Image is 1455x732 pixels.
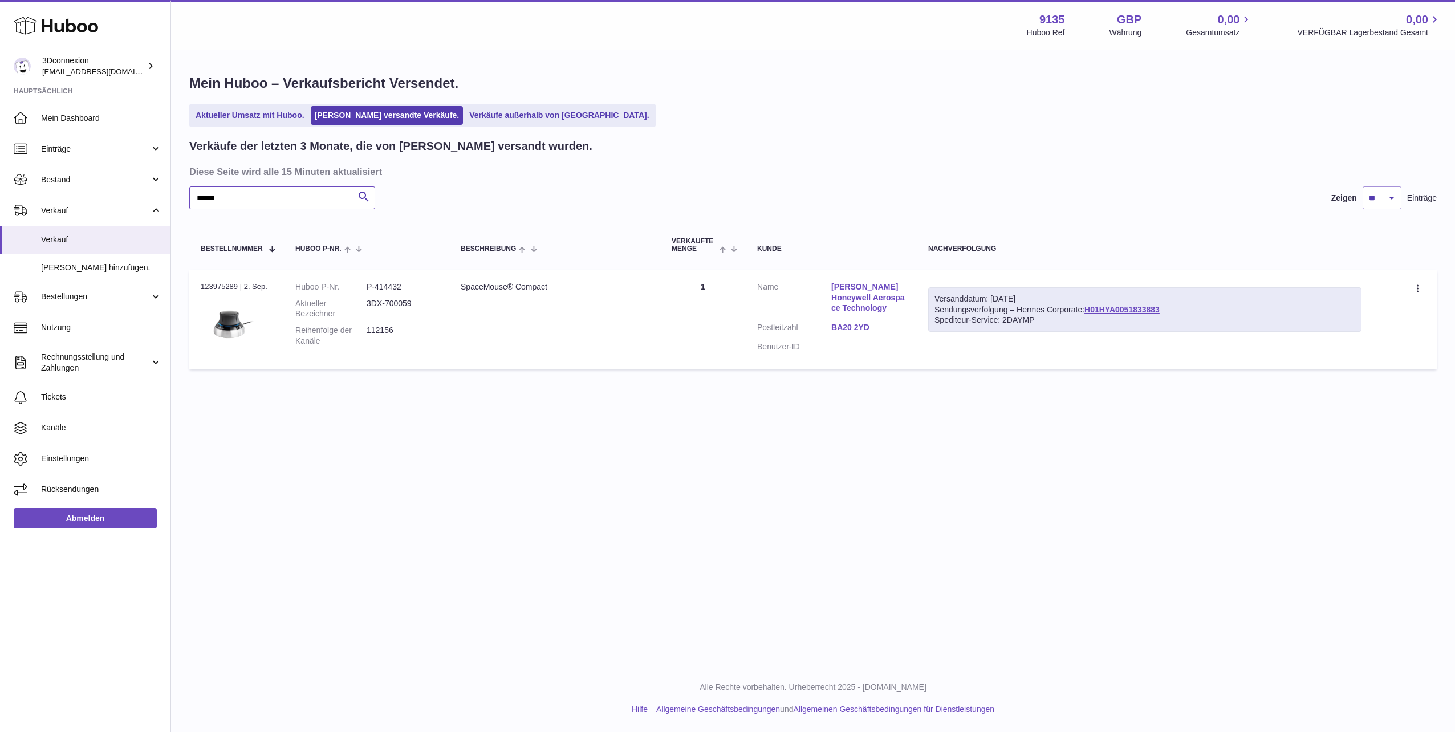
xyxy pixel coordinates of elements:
[652,704,994,715] li: und
[757,322,831,336] dt: Postleitzahl
[757,245,905,253] div: Kunde
[928,287,1361,332] div: Sendungsverfolgung – Hermes Corporate:
[189,165,1434,178] h3: Diese Seite wird alle 15 Minuten aktualisiert
[656,705,780,714] a: Allgemeine Geschäftsbedingungen
[295,282,367,292] dt: Huboo P-Nr.
[1218,12,1240,27] span: 0,00
[1407,193,1437,204] span: Einträge
[1406,12,1428,27] span: 0,00
[189,74,1437,92] h1: Mein Huboo – Verkaufsbericht Versendet.
[41,422,162,433] span: Kanäle
[461,282,649,292] div: SpaceMouse® Compact
[793,705,994,714] a: Allgemeinen Geschäftsbedingungen für Dienstleistungen
[189,139,592,154] h2: Verkäufe der letzten 3 Monate, die von [PERSON_NAME] versandt wurden.
[201,295,258,352] img: 3Dconnexion_SpaceMouse-Compact.png
[757,341,831,352] dt: Benutzer-ID
[934,315,1355,326] div: Spediteur-Service: 2DAYMP
[672,238,717,253] span: Verkaufte Menge
[1109,27,1142,38] div: Währung
[465,106,653,125] a: Verkäufe außerhalb von [GEOGRAPHIC_DATA].
[41,262,162,273] span: [PERSON_NAME] hinzufügen.
[201,282,273,292] div: 123975289 | 2. Sep.
[41,234,162,245] span: Verkauf
[831,282,905,314] a: [PERSON_NAME] Honeywell Aerospace Technology
[14,58,31,75] img: order_eu@3dconnexion.com
[201,245,263,253] span: Bestellnummer
[367,325,438,347] dd: 112156
[1186,12,1253,38] a: 0,00 Gesamtumsatz
[831,322,905,333] a: BA20 2YD
[1084,305,1160,314] a: H01HYA0051833883
[41,144,150,154] span: Einträge
[1186,27,1253,38] span: Gesamtumsatz
[660,270,746,369] td: 1
[1039,12,1065,27] strong: 9135
[1027,27,1065,38] div: Huboo Ref
[295,245,342,253] span: Huboo P-Nr.
[41,484,162,495] span: Rücksendungen
[41,291,150,302] span: Bestellungen
[41,392,162,402] span: Tickets
[295,325,367,347] dt: Reihenfolge der Kanäle
[757,282,831,317] dt: Name
[42,55,145,77] div: 3Dconnexion
[192,106,308,125] a: Aktueller Umsatz mit Huboo.
[42,67,168,76] span: [EMAIL_ADDRESS][DOMAIN_NAME]
[1297,27,1441,38] span: VERFÜGBAR Lagerbestand Gesamt
[41,322,162,333] span: Nutzung
[367,282,438,292] dd: P-414432
[934,294,1355,304] div: Versanddatum: [DATE]
[311,106,464,125] a: [PERSON_NAME] versandte Verkäufe.
[14,508,157,528] a: Abmelden
[928,245,1361,253] div: Nachverfolgung
[367,298,438,320] dd: 3DX-700059
[461,245,516,253] span: Beschreibung
[41,352,150,373] span: Rechnungsstellung und Zahlungen
[1297,12,1441,38] a: 0,00 VERFÜGBAR Lagerbestand Gesamt
[41,453,162,464] span: Einstellungen
[41,174,150,185] span: Bestand
[41,205,150,216] span: Verkauf
[1331,193,1357,204] label: Zeigen
[41,113,162,124] span: Mein Dashboard
[632,705,648,714] a: Hilfe
[180,682,1446,693] p: Alle Rechte vorbehalten. Urheberrecht 2025 - [DOMAIN_NAME]
[1117,12,1141,27] strong: GBP
[295,298,367,320] dt: Aktueller Bezeichner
